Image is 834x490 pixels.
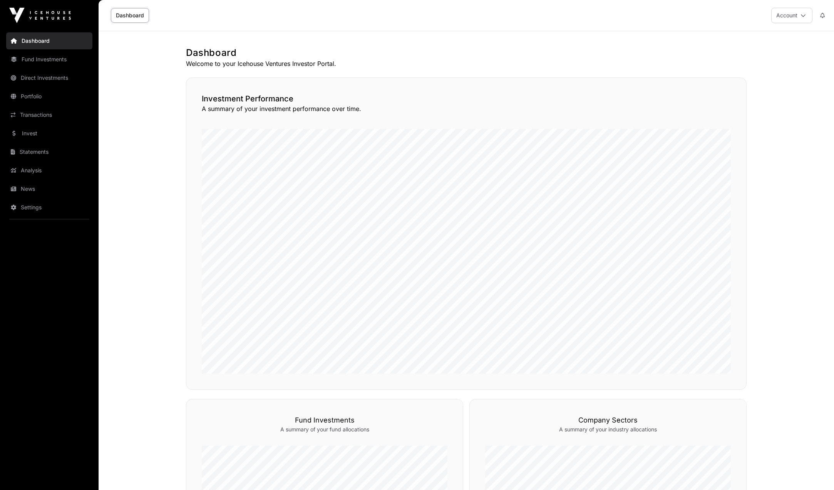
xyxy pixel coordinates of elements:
a: Analysis [6,162,92,179]
p: A summary of your industry allocations [485,426,731,433]
a: Dashboard [6,32,92,49]
h2: Investment Performance [202,93,731,104]
a: Direct Investments [6,69,92,86]
a: Portfolio [6,88,92,105]
img: Icehouse Ventures Logo [9,8,71,23]
button: Account [771,8,812,23]
a: Fund Investments [6,51,92,68]
a: News [6,180,92,197]
a: Transactions [6,106,92,123]
a: Settings [6,199,92,216]
p: Welcome to your Icehouse Ventures Investor Portal. [186,59,747,68]
h3: Company Sectors [485,415,731,426]
a: Statements [6,143,92,160]
h1: Dashboard [186,47,747,59]
iframe: Chat Widget [795,453,834,490]
a: Invest [6,125,92,142]
p: A summary of your fund allocations [202,426,447,433]
h3: Fund Investments [202,415,447,426]
a: Dashboard [111,8,149,23]
p: A summary of your investment performance over time. [202,104,731,113]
